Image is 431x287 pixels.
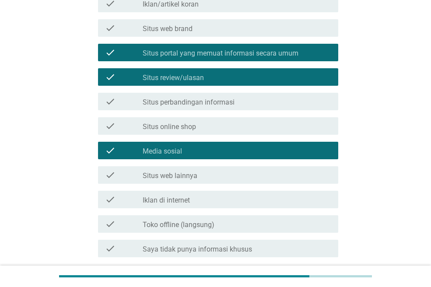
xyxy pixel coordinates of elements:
[105,72,116,82] i: check
[105,121,116,131] i: check
[105,194,116,205] i: check
[143,147,182,156] label: Media sosial
[143,98,235,107] label: Situs perbandingan informasi
[105,170,116,180] i: check
[143,73,204,82] label: Situs review/ulasan
[143,171,197,180] label: Situs web lainnya
[143,49,298,58] label: Situs portal yang memuat informasi secara umum
[105,47,116,58] i: check
[105,243,116,254] i: check
[143,245,252,254] label: Saya tidak punya informasi khusus
[143,196,190,205] label: Iklan di internet
[105,145,116,156] i: check
[105,96,116,107] i: check
[143,24,193,33] label: Situs web brand
[105,23,116,33] i: check
[105,219,116,229] i: check
[143,122,196,131] label: Situs online shop
[143,220,214,229] label: Toko offline (langsung)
